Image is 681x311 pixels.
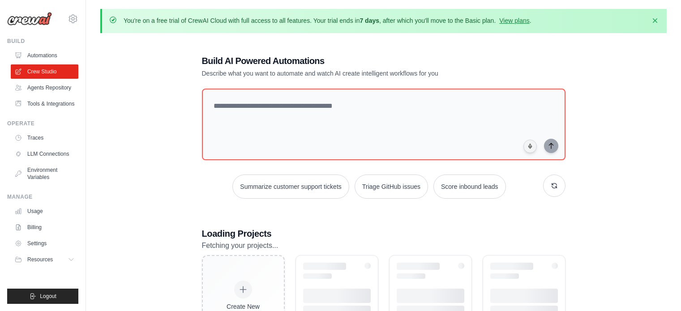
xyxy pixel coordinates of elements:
a: Usage [11,204,78,218]
a: Tools & Integrations [11,97,78,111]
div: Build [7,38,78,45]
p: Describe what you want to automate and watch AI create intelligent workflows for you [202,69,503,78]
a: Environment Variables [11,163,78,184]
button: Get new suggestions [543,175,565,197]
a: Automations [11,48,78,63]
p: Fetching your projects... [202,240,565,251]
a: Traces [11,131,78,145]
button: Summarize customer support tickets [232,175,349,199]
a: Agents Repository [11,81,78,95]
a: Crew Studio [11,64,78,79]
strong: 7 days [360,17,379,24]
div: Create New [222,302,265,311]
a: View plans [499,17,529,24]
a: Billing [11,220,78,234]
h1: Build AI Powered Automations [202,55,503,67]
h3: Loading Projects [202,227,565,240]
img: Logo [7,12,52,26]
p: You're on a free trial of CrewAI Cloud with full access to all features. Your trial ends in , aft... [124,16,531,25]
span: Resources [27,256,53,263]
button: Score inbound leads [433,175,506,199]
button: Triage GitHub issues [355,175,428,199]
div: Manage [7,193,78,200]
button: Logout [7,289,78,304]
div: Operate [7,120,78,127]
button: Resources [11,252,78,267]
span: Logout [40,293,56,300]
button: Click to speak your automation idea [523,140,537,153]
a: LLM Connections [11,147,78,161]
a: Settings [11,236,78,251]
